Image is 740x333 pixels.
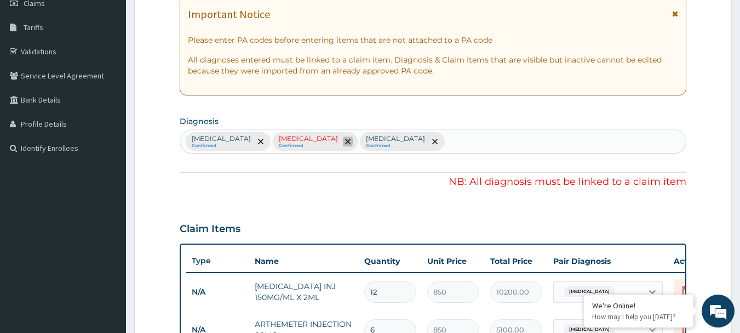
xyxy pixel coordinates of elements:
textarea: Type your message and hit 'Enter' [5,219,209,257]
span: Tariffs [24,22,43,32]
h3: Claim Items [180,223,240,235]
img: d_794563401_company_1708531726252_794563401 [20,55,44,82]
th: Unit Price [422,250,485,272]
span: [MEDICAL_DATA] [564,286,615,297]
th: Total Price [485,250,548,272]
small: Confirmed [279,143,338,149]
p: [MEDICAL_DATA] [366,134,425,143]
td: N/A [186,282,249,302]
div: Minimize live chat window [180,5,206,32]
span: remove selection option [343,137,353,146]
p: [MEDICAL_DATA] [192,134,251,143]
h1: Important Notice [188,8,270,20]
th: Actions [668,250,723,272]
p: How may I help you today? [592,312,685,321]
div: Chat with us now [57,61,184,76]
div: We're Online! [592,301,685,311]
th: Type [186,251,249,271]
th: Name [249,250,359,272]
small: Confirmed [366,143,425,149]
p: Please enter PA codes before entering items that are not attached to a PA code [188,35,679,46]
span: We're online! [64,98,151,208]
p: NB: All diagnosis must be linked to a claim item [180,175,687,189]
span: remove selection option [430,137,440,146]
td: [MEDICAL_DATA] INJ 150MG/ML X 2ML [249,275,359,308]
span: remove selection option [256,137,266,146]
th: Pair Diagnosis [548,250,668,272]
small: Confirmed [192,143,251,149]
p: [MEDICAL_DATA] [279,134,338,143]
th: Quantity [359,250,422,272]
p: All diagnoses entered must be linked to a claim item. Diagnosis & Claim Items that are visible bu... [188,54,679,76]
label: Diagnosis [180,116,219,127]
